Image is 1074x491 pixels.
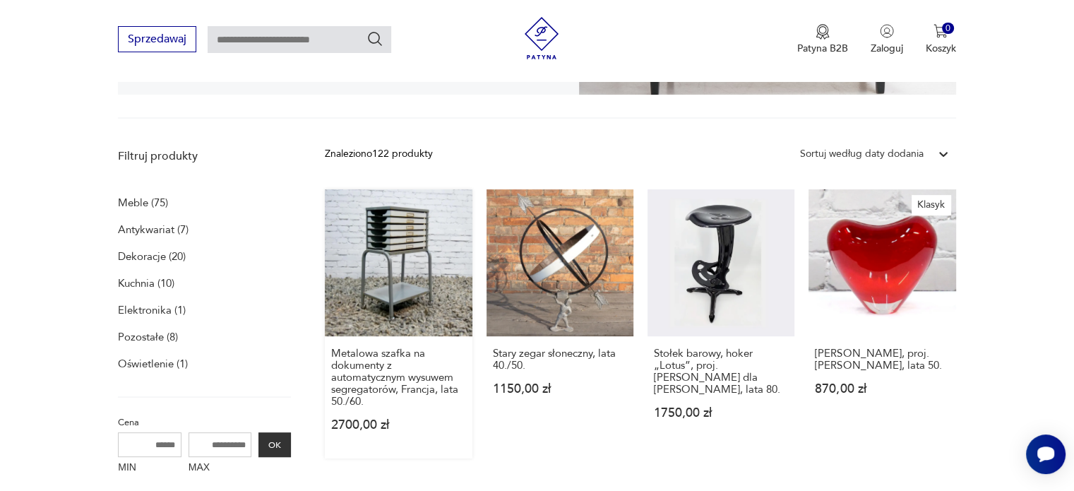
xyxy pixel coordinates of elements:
a: Pozostałe (8) [118,327,178,347]
img: Ikona medalu [816,24,830,40]
p: 2700,00 zł [331,419,465,431]
div: Sortuj według daty dodania [800,146,924,162]
a: Metalowa szafka na dokumenty z automatycznym wysuwem segregatorów, Francja, lata 50./60.Metalowa ... [325,189,472,459]
div: Znaleziono 122 produkty [325,146,433,162]
p: Zaloguj [871,42,903,55]
button: 0Koszyk [926,24,956,55]
h3: Stary zegar słoneczny, lata 40./50. [493,348,627,372]
label: MIN [118,457,181,480]
a: Stary zegar słoneczny, lata 40./50.Stary zegar słoneczny, lata 40./50.1150,00 zł [487,189,633,459]
a: Ikona medaluPatyna B2B [797,24,848,55]
a: Meble (75) [118,193,168,213]
a: Stołek barowy, hoker „Lotus”, proj. Yasu Sasamoto dla Dulton, lata 80.Stołek barowy, hoker „Lotus... [648,189,794,459]
button: OK [258,432,291,457]
p: 1750,00 zł [654,407,788,419]
img: Patyna - sklep z meblami i dekoracjami vintage [520,17,563,59]
h3: Stołek barowy, hoker „Lotus”, proj. [PERSON_NAME] dla [PERSON_NAME], lata 80. [654,348,788,396]
p: Koszyk [926,42,956,55]
h3: Metalowa szafka na dokumenty z automatycznym wysuwem segregatorów, Francja, lata 50./60. [331,348,465,408]
button: Patyna B2B [797,24,848,55]
a: Sprzedawaj [118,35,196,45]
p: 1150,00 zł [493,383,627,395]
button: Zaloguj [871,24,903,55]
p: Patyna B2B [797,42,848,55]
p: Cena [118,415,291,430]
button: Sprzedawaj [118,26,196,52]
h3: [PERSON_NAME], proj. [PERSON_NAME], lata 50. [815,348,949,372]
img: Ikona koszyka [933,24,948,38]
a: KlasykWazon Holmegaard, proj. Per Lutken, Dania, lata 50.[PERSON_NAME], proj. [PERSON_NAME], lata... [809,189,955,459]
p: Filtruj produkty [118,148,291,164]
img: Ikonka użytkownika [880,24,894,38]
a: Oświetlenie (1) [118,354,188,374]
label: MAX [189,457,252,480]
iframe: Smartsupp widget button [1026,434,1066,474]
a: Antykwariat (7) [118,220,189,239]
a: Dekoracje (20) [118,247,186,266]
div: 0 [942,23,954,35]
button: Szukaj [366,30,383,47]
p: 870,00 zł [815,383,949,395]
a: Kuchnia (10) [118,273,174,293]
a: Elektronika (1) [118,300,186,320]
